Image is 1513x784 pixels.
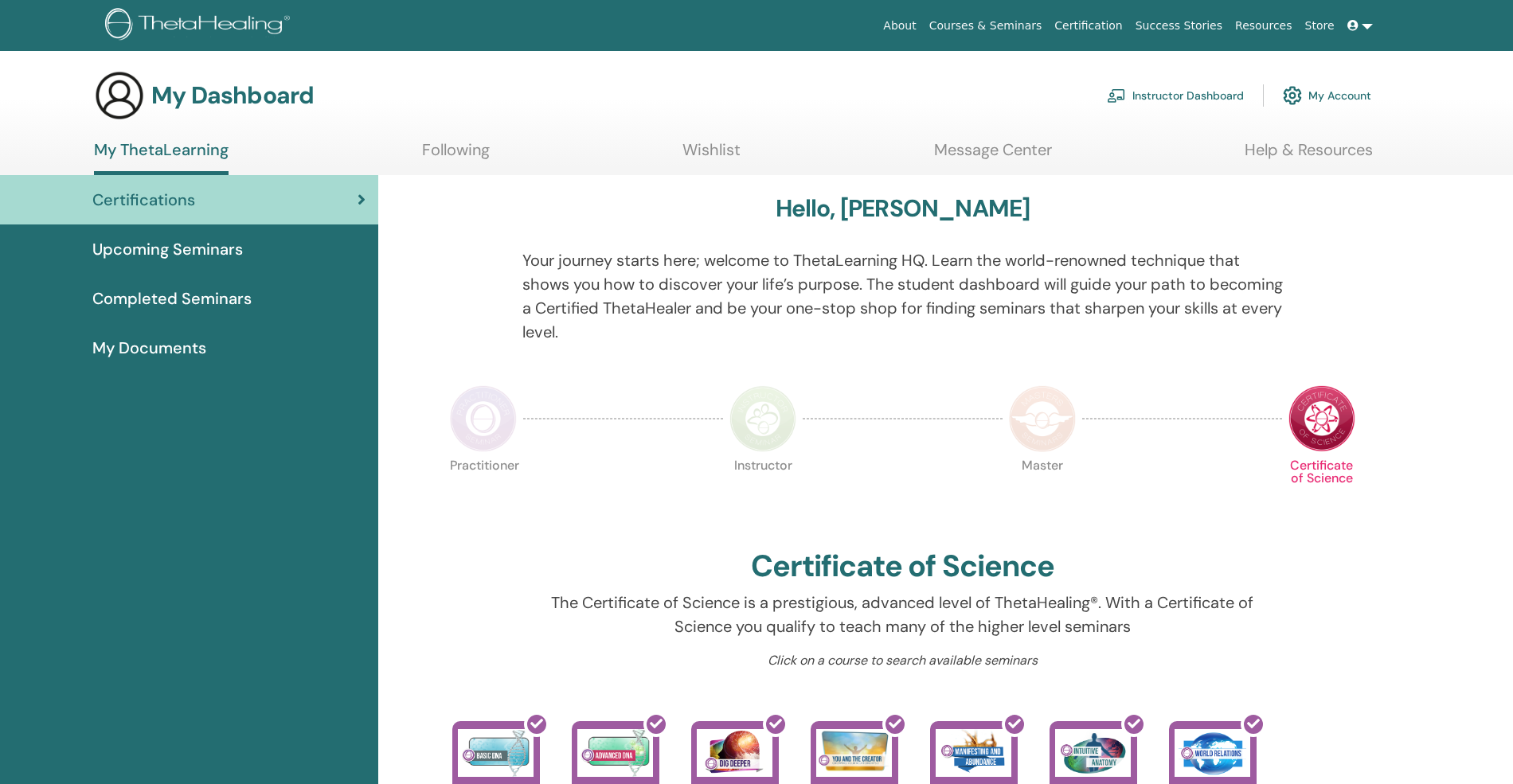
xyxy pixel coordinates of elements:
a: Message Center [934,140,1052,171]
p: Click on a course to search available seminars [522,651,1283,670]
img: Master [1009,385,1076,452]
span: Upcoming Seminars [92,237,243,261]
p: Master [1009,459,1076,526]
a: Success Stories [1129,11,1229,41]
h3: Hello, [PERSON_NAME] [776,194,1030,223]
img: World Relations [1175,729,1250,777]
a: Following [422,140,490,171]
img: Practitioner [450,385,517,452]
img: Instructor [729,385,796,452]
img: Manifesting and Abundance [936,729,1011,777]
img: Basic DNA [458,729,534,777]
img: Dig Deeper [697,729,772,777]
span: Certifications [92,188,195,212]
img: cog.svg [1283,82,1302,109]
img: chalkboard-teacher.svg [1107,88,1126,103]
a: About [877,11,922,41]
img: Intuitive Anatomy [1055,729,1131,777]
a: Courses & Seminars [923,11,1049,41]
img: Advanced DNA [577,729,653,777]
img: Certificate of Science [1288,385,1355,452]
p: The Certificate of Science is a prestigious, advanced level of ThetaHealing®. With a Certificate ... [522,591,1283,638]
a: Instructor Dashboard [1107,78,1244,113]
a: Help & Resources [1245,140,1373,171]
a: Wishlist [682,140,741,171]
span: My Documents [92,336,206,360]
img: You and the Creator [816,729,892,773]
p: Instructor [729,459,796,526]
p: Certificate of Science [1288,459,1355,526]
img: logo.png [105,8,295,44]
h3: My Dashboard [151,81,314,110]
a: My ThetaLearning [94,140,229,175]
img: generic-user-icon.jpg [94,70,145,121]
span: Completed Seminars [92,287,252,310]
p: Your journey starts here; welcome to ThetaLearning HQ. Learn the world-renowned technique that sh... [522,248,1283,344]
a: Resources [1229,11,1299,41]
a: Certification [1048,11,1128,41]
a: My Account [1283,78,1371,113]
h2: Certificate of Science [751,548,1055,585]
a: Store [1299,11,1341,41]
p: Practitioner [450,459,517,526]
